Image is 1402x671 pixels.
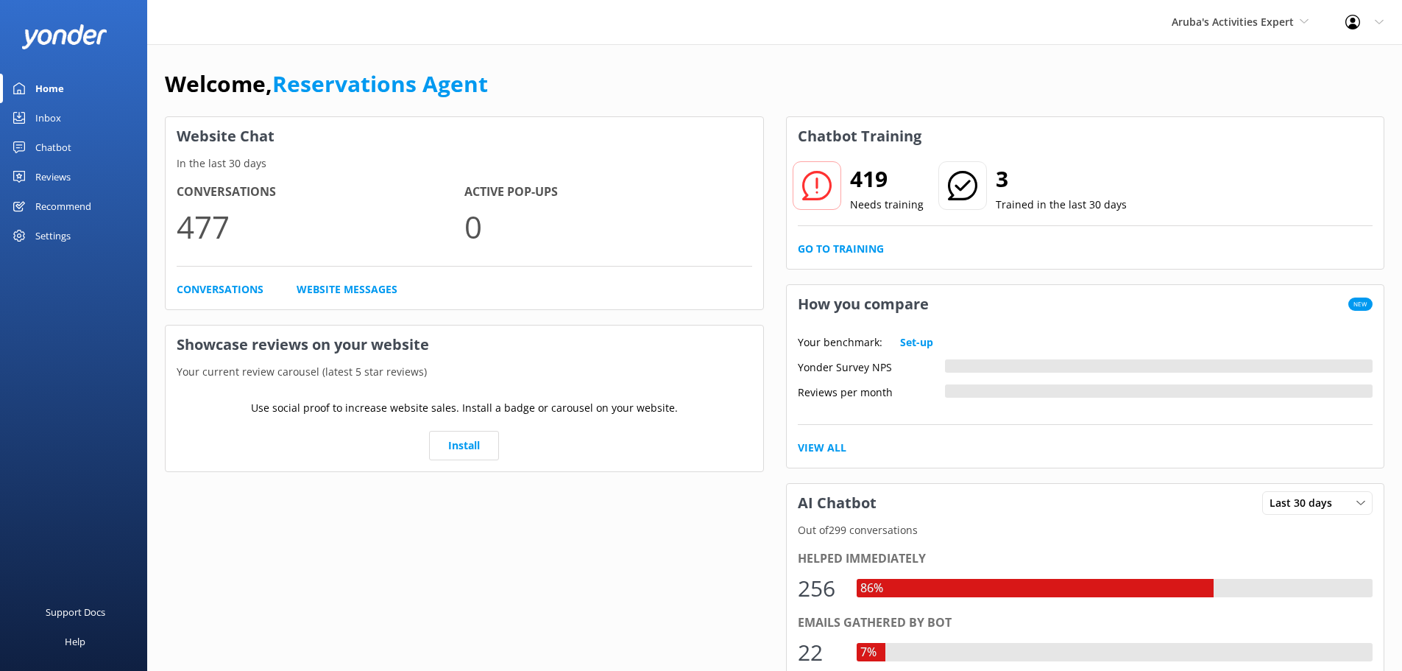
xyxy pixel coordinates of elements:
[65,627,85,656] div: Help
[464,202,752,251] p: 0
[166,364,763,380] p: Your current review carousel (latest 5 star reviews)
[1270,495,1341,511] span: Last 30 days
[798,241,884,257] a: Go to Training
[35,74,64,103] div: Home
[798,440,846,456] a: View All
[177,183,464,202] h4: Conversations
[787,117,932,155] h3: Chatbot Training
[35,221,71,250] div: Settings
[798,334,882,351] p: Your benchmark:
[850,197,924,213] p: Needs training
[798,384,945,398] div: Reviews per month
[166,326,763,364] h3: Showcase reviews on your website
[787,522,1384,538] p: Out of 299 conversations
[177,281,263,298] a: Conversations
[35,192,91,221] div: Recommend
[798,359,945,373] div: Yonder Survey NPS
[798,549,1373,569] div: Helped immediately
[1172,15,1294,29] span: Aruba's Activities Expert
[46,597,105,627] div: Support Docs
[1348,298,1373,311] span: New
[798,635,842,670] div: 22
[996,161,1127,197] h2: 3
[22,24,107,49] img: yonder-white-logo.png
[464,183,752,202] h4: Active Pop-ups
[35,103,61,133] div: Inbox
[35,133,71,162] div: Chatbot
[166,117,763,155] h3: Website Chat
[857,643,880,662] div: 7%
[272,68,488,99] a: Reservations Agent
[251,400,678,416] p: Use social proof to increase website sales. Install a badge or carousel on your website.
[166,155,763,172] p: In the last 30 days
[900,334,933,351] a: Set-up
[787,484,888,522] h3: AI Chatbot
[850,161,924,197] h2: 419
[996,197,1127,213] p: Trained in the last 30 days
[798,614,1373,633] div: Emails gathered by bot
[177,202,464,251] p: 477
[798,571,842,606] div: 256
[297,281,397,298] a: Website Messages
[35,162,71,192] div: Reviews
[787,285,940,323] h3: How you compare
[857,579,887,598] div: 86%
[165,66,488,102] h1: Welcome,
[429,431,499,460] a: Install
